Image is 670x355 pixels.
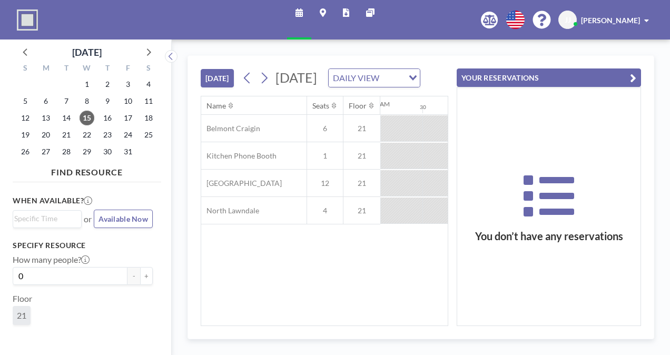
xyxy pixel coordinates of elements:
[201,151,277,161] span: Kitchen Phone Booth
[307,179,343,188] span: 12
[36,62,56,76] div: M
[100,144,115,159] span: Thursday, October 30, 2025
[307,206,343,215] span: 4
[80,127,94,142] span: Wednesday, October 22, 2025
[100,77,115,92] span: Thursday, October 2, 2025
[121,144,135,159] span: Friday, October 31, 2025
[100,94,115,109] span: Thursday, October 9, 2025
[349,101,367,111] div: Floor
[15,62,36,76] div: S
[140,267,153,285] button: +
[343,151,380,161] span: 21
[329,69,420,87] div: Search for option
[206,101,226,111] div: Name
[117,62,138,76] div: F
[581,16,640,25] span: [PERSON_NAME]
[98,214,148,223] span: Available Now
[80,94,94,109] span: Wednesday, October 8, 2025
[565,15,571,25] span: JJ
[307,124,343,133] span: 6
[141,77,156,92] span: Saturday, October 4, 2025
[13,254,90,265] label: How many people?
[97,62,117,76] div: T
[18,144,33,159] span: Sunday, October 26, 2025
[14,213,75,224] input: Search for option
[121,111,135,125] span: Friday, October 17, 2025
[307,151,343,161] span: 1
[59,144,74,159] span: Tuesday, October 28, 2025
[312,101,329,111] div: Seats
[72,45,102,60] div: [DATE]
[94,210,153,228] button: Available Now
[420,104,426,111] div: 30
[38,144,53,159] span: Monday, October 27, 2025
[100,111,115,125] span: Thursday, October 16, 2025
[343,124,380,133] span: 21
[17,9,38,31] img: organization-logo
[59,111,74,125] span: Tuesday, October 14, 2025
[121,127,135,142] span: Friday, October 24, 2025
[121,77,135,92] span: Friday, October 3, 2025
[13,333,30,344] label: Type
[77,62,97,76] div: W
[141,94,156,109] span: Saturday, October 11, 2025
[343,206,380,215] span: 21
[201,179,282,188] span: [GEOGRAPHIC_DATA]
[18,111,33,125] span: Sunday, October 12, 2025
[13,163,161,177] h4: FIND RESOURCE
[100,127,115,142] span: Thursday, October 23, 2025
[141,127,156,142] span: Saturday, October 25, 2025
[275,70,317,85] span: [DATE]
[80,111,94,125] span: Wednesday, October 15, 2025
[18,94,33,109] span: Sunday, October 5, 2025
[343,179,380,188] span: 21
[138,62,159,76] div: S
[80,77,94,92] span: Wednesday, October 1, 2025
[18,127,33,142] span: Sunday, October 19, 2025
[13,211,81,226] div: Search for option
[372,100,390,108] div: 12AM
[17,310,26,320] span: 21
[331,71,381,85] span: DAILY VIEW
[457,230,641,243] h3: You don’t have any reservations
[457,68,641,87] button: YOUR RESERVATIONS
[13,241,153,250] h3: Specify resource
[201,69,234,87] button: [DATE]
[80,144,94,159] span: Wednesday, October 29, 2025
[201,124,260,133] span: Belmont Craigin
[59,94,74,109] span: Tuesday, October 7, 2025
[127,267,140,285] button: -
[141,111,156,125] span: Saturday, October 18, 2025
[84,214,92,224] span: or
[56,62,77,76] div: T
[121,94,135,109] span: Friday, October 10, 2025
[382,71,402,85] input: Search for option
[59,127,74,142] span: Tuesday, October 21, 2025
[13,293,32,304] label: Floor
[38,111,53,125] span: Monday, October 13, 2025
[38,94,53,109] span: Monday, October 6, 2025
[38,127,53,142] span: Monday, October 20, 2025
[201,206,259,215] span: North Lawndale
